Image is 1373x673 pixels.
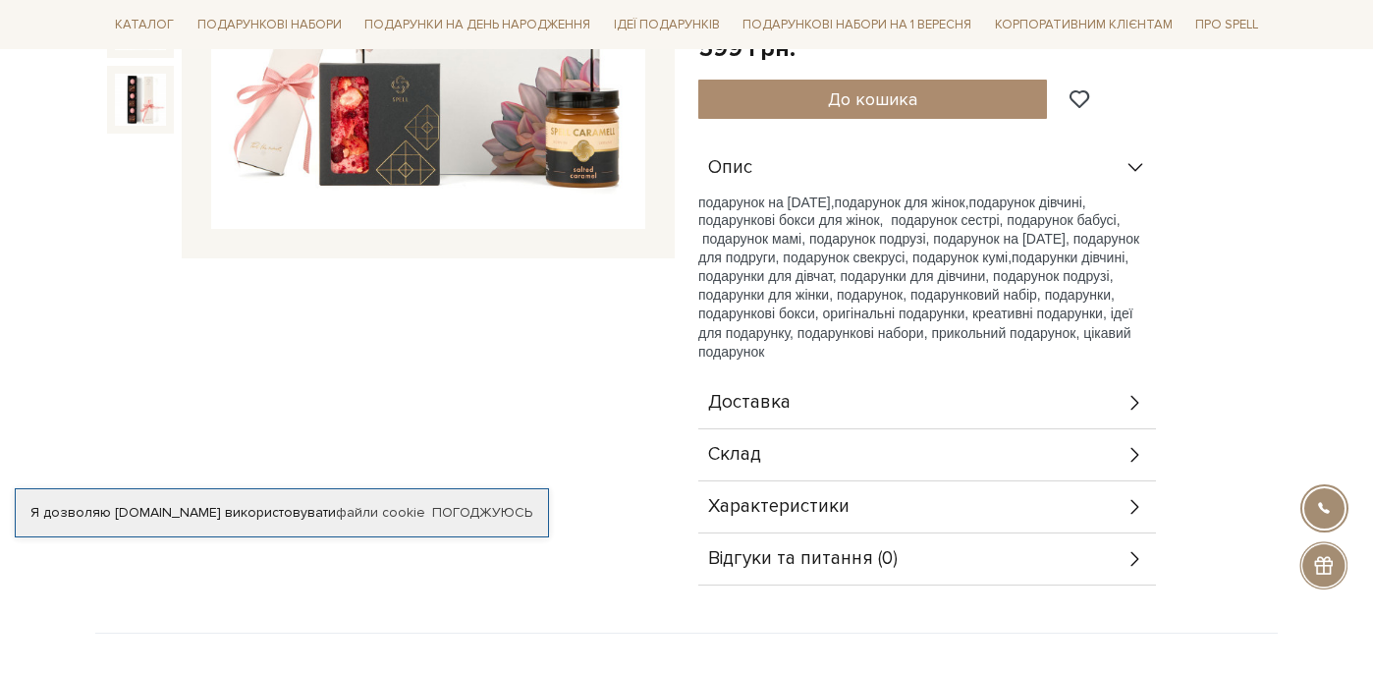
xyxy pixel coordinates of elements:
span: подарунок дівчині, подарункові бокси для жінок, подарунок сестрі, подарунок бабусі, подарунок мам... [698,195,1139,265]
span: Склад [708,446,761,464]
a: Каталог [107,10,182,40]
a: Погоджуюсь [432,504,532,522]
span: До кошика [828,88,917,110]
a: Корпоративним клієнтам [987,8,1181,41]
span: Опис [708,159,752,177]
span: подарунки дівчині, подарунки для дівчат, подарунки для дівчини, подарунок подрузі, подарунки для ... [698,250,1133,360]
a: файли cookie [336,504,425,521]
div: Я дозволяю [DOMAIN_NAME] використовувати [16,504,548,522]
span: подарунок на [DATE], [698,195,835,210]
img: Подарунок Новий початок [115,74,166,125]
a: Подарункові набори на 1 Вересня [735,8,979,41]
a: Про Spell [1187,10,1266,40]
button: До кошика [698,80,1047,119]
a: Ідеї подарунків [606,10,728,40]
a: Подарунки на День народження [357,10,598,40]
span: Характеристики [708,498,850,516]
span: Відгуки та питання (0) [708,550,898,568]
a: Подарункові набори [190,10,350,40]
span: подарунок для жінок, [835,195,969,210]
span: Доставка [708,394,791,412]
